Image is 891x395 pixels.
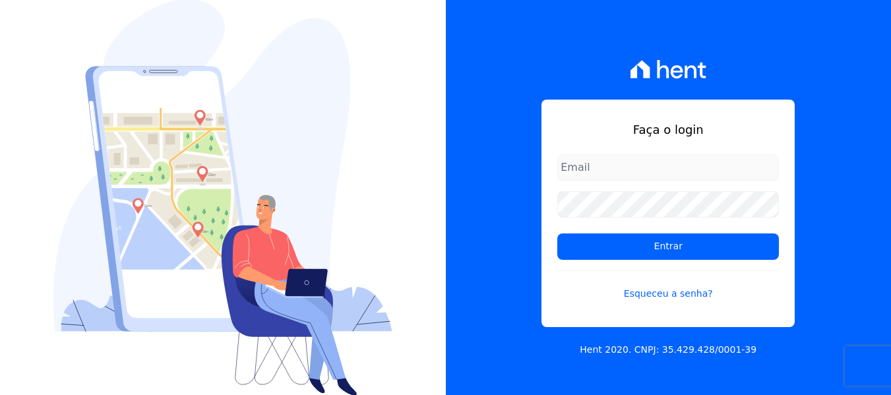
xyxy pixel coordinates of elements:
input: Email [557,154,779,181]
p: Hent 2020. CNPJ: 35.429.428/0001-39 [580,343,756,357]
input: Entrar [557,233,779,260]
a: Esqueceu a senha? [557,270,779,301]
h1: Faça o login [557,121,779,138]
